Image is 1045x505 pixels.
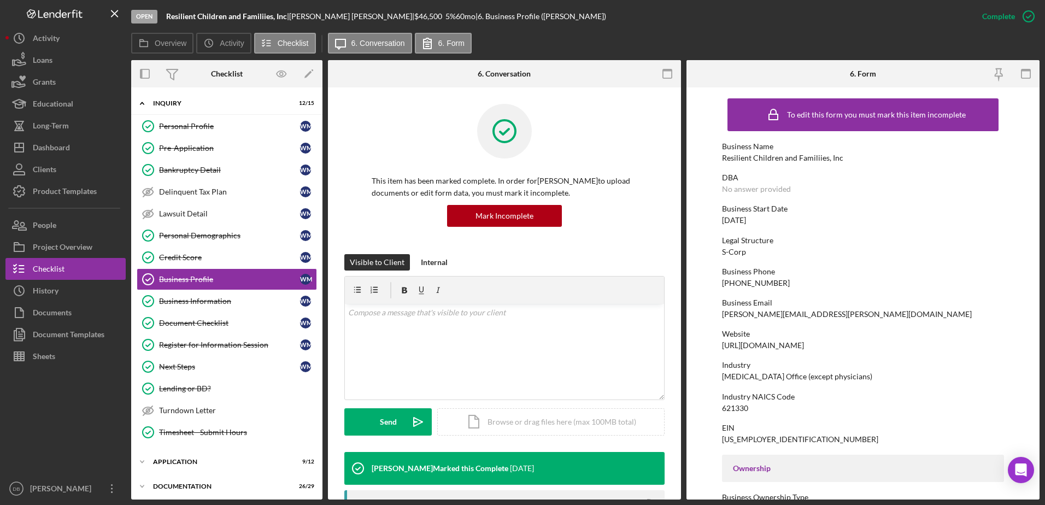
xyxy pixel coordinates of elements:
div: Bankruptcy Detail [159,166,300,174]
p: This item has been marked complete. In order for [PERSON_NAME] to upload documents or edit form d... [372,175,637,199]
div: EIN [722,424,1005,432]
div: [PERSON_NAME][EMAIL_ADDRESS][PERSON_NAME][DOMAIN_NAME] [722,310,972,319]
div: Industry [722,361,1005,369]
button: Document Templates [5,324,126,345]
div: Document Checklist [159,319,300,327]
div: 5 % [445,12,456,21]
div: [PERSON_NAME] [27,478,98,502]
label: Checklist [278,39,309,48]
div: Documentation [153,483,287,490]
div: 12 / 15 [295,100,314,107]
div: [US_EMPLOYER_IDENTIFICATION_NUMBER] [722,435,878,444]
div: Product Templates [33,180,97,205]
div: Business Ownership Type [722,493,1005,502]
div: Project Overview [33,236,92,261]
div: W M [300,208,311,219]
div: To edit this form you must mark this item incomplete [787,110,966,119]
div: Register for Information Session [159,340,300,349]
div: Open Intercom Messenger [1008,457,1034,483]
div: Checklist [33,258,64,283]
div: | 6. Business Profile ([PERSON_NAME]) [475,12,606,21]
div: Educational [33,93,73,118]
div: Business Email [722,298,1005,307]
div: W M [300,361,311,372]
button: Project Overview [5,236,126,258]
div: | [166,12,289,21]
button: Documents [5,302,126,324]
div: [PERSON_NAME] Marked this Complete [372,464,508,473]
div: Document Templates [33,324,104,348]
button: Clients [5,158,126,180]
a: Delinquent Tax PlanWM [137,181,317,203]
button: Grants [5,71,126,93]
a: Timesheet - Submit Hours [137,421,317,443]
div: Long-Term [33,115,69,139]
div: W M [300,121,311,132]
div: W M [300,252,311,263]
div: Send [380,408,397,436]
div: Visible to Client [350,254,404,271]
div: 26 / 29 [295,483,314,490]
div: Next Steps [159,362,300,371]
button: Sheets [5,345,126,367]
button: Long-Term [5,115,126,137]
div: Checklist [211,69,243,78]
div: 6. Conversation [478,69,531,78]
button: 6. Conversation [328,33,412,54]
div: Credit Score [159,253,300,262]
div: Lawsuit Detail [159,209,300,218]
div: Lending or BD? [159,384,316,393]
div: Business Information [159,297,300,306]
div: Grants [33,71,56,96]
button: 6. Form [415,33,472,54]
label: 6. Conversation [351,39,405,48]
button: Complete [971,5,1040,27]
div: Business Phone [722,267,1005,276]
label: Activity [220,39,244,48]
button: Product Templates [5,180,126,202]
div: People [33,214,56,239]
div: Internal [421,254,448,271]
a: Pre-ApplicationWM [137,137,317,159]
div: History [33,280,58,304]
a: Next StepsWM [137,356,317,378]
div: W M [300,339,311,350]
a: Lawsuit DetailWM [137,203,317,225]
div: No answer provided [722,185,791,193]
div: Pre-Application [159,144,300,152]
div: S-Corp [722,248,746,256]
button: Internal [415,254,453,271]
div: Industry NAICS Code [722,392,1005,401]
button: Loans [5,49,126,71]
div: Complete [982,5,1015,27]
button: Activity [5,27,126,49]
button: People [5,214,126,236]
div: 6. Form [850,69,876,78]
div: W M [300,143,311,154]
div: Delinquent Tax Plan [159,187,300,196]
b: Resilient Children and Familiies, Inc [166,11,287,21]
div: Ownership [733,464,994,473]
div: W M [300,165,311,175]
a: Credit ScoreWM [137,246,317,268]
a: Business InformationWM [137,290,317,312]
div: W M [300,296,311,307]
button: Dashboard [5,137,126,158]
text: DB [13,486,20,492]
div: Activity [33,27,60,52]
div: Loans [33,49,52,74]
div: [DATE] [722,216,746,225]
div: Personal Profile [159,122,300,131]
button: Overview [131,33,193,54]
div: [PHONE_NUMBER] [722,279,790,287]
button: Mark Incomplete [447,205,562,227]
div: Dashboard [33,137,70,161]
div: Website [722,330,1005,338]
